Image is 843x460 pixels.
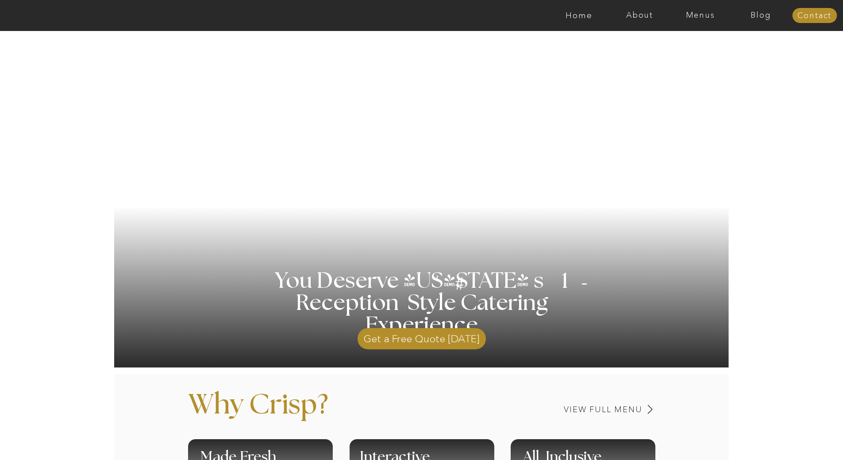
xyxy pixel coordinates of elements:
[358,324,486,349] a: Get a Free Quote [DATE]
[435,275,486,301] h3: #
[670,11,731,20] a: Menus
[419,271,455,293] h3: '
[564,260,590,310] h3: '
[502,406,643,414] a: View Full Menu
[188,391,426,432] p: Why Crisp?
[792,12,837,20] a: Contact
[731,11,791,20] a: Blog
[549,11,609,20] a: Home
[609,11,670,20] a: About
[244,270,600,336] h1: You Deserve [US_STATE] s 1 Reception Style Catering Experience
